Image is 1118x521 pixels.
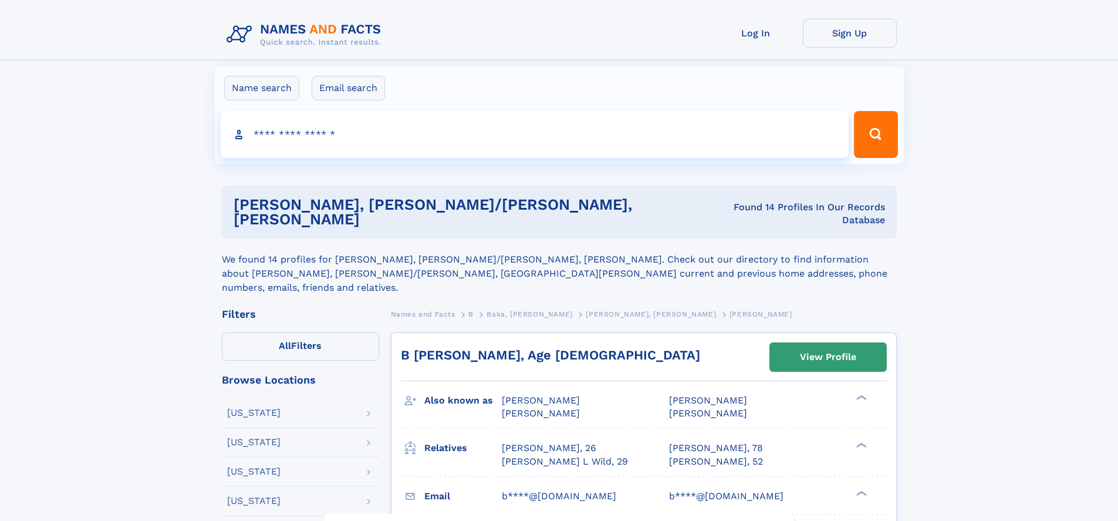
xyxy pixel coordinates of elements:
a: Sign Up [803,19,897,48]
div: Browse Locations [222,375,379,385]
div: Found 14 Profiles In Our Records Database [708,201,884,227]
a: [PERSON_NAME], 26 [502,442,596,455]
div: View Profile [800,344,856,371]
div: ❯ [853,394,867,402]
span: All [279,340,291,351]
label: Name search [224,76,299,100]
span: [PERSON_NAME] [669,395,747,406]
div: ❯ [853,442,867,449]
div: [US_STATE] [227,408,281,418]
a: B [PERSON_NAME], Age [DEMOGRAPHIC_DATA] [401,348,700,362]
a: [PERSON_NAME] L Wild, 29 [502,455,628,468]
a: [PERSON_NAME], 52 [669,455,763,468]
h1: [PERSON_NAME], [PERSON_NAME]/[PERSON_NAME], [PERSON_NAME] [234,197,708,227]
a: Names and Facts [391,307,455,321]
img: Logo Names and Facts [222,19,391,51]
input: search input [221,111,849,158]
label: Email search [312,76,385,100]
a: Baka, [PERSON_NAME] [487,307,572,321]
h3: Email [424,486,502,506]
a: [PERSON_NAME], 78 [669,442,763,455]
div: [US_STATE] [227,438,281,447]
h3: Relatives [424,438,502,458]
a: View Profile [770,343,886,371]
span: Baka, [PERSON_NAME] [487,310,572,318]
span: [PERSON_NAME] [669,408,747,419]
h3: Also known as [424,391,502,411]
span: [PERSON_NAME] [502,395,580,406]
div: ❯ [853,489,867,497]
span: [PERSON_NAME] [729,310,792,318]
label: Filters [222,332,379,361]
span: B [468,310,474,318]
a: Log In [709,19,803,48]
div: Filters [222,309,379,320]
a: B [468,307,474,321]
button: Search Button [854,111,897,158]
div: We found 14 profiles for [PERSON_NAME], [PERSON_NAME]/[PERSON_NAME], [PERSON_NAME]. Check out our... [222,238,897,295]
div: [US_STATE] [227,496,281,506]
div: [US_STATE] [227,467,281,476]
a: [PERSON_NAME], [PERSON_NAME] [586,307,716,321]
span: [PERSON_NAME], [PERSON_NAME] [586,310,716,318]
span: [PERSON_NAME] [502,408,580,419]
